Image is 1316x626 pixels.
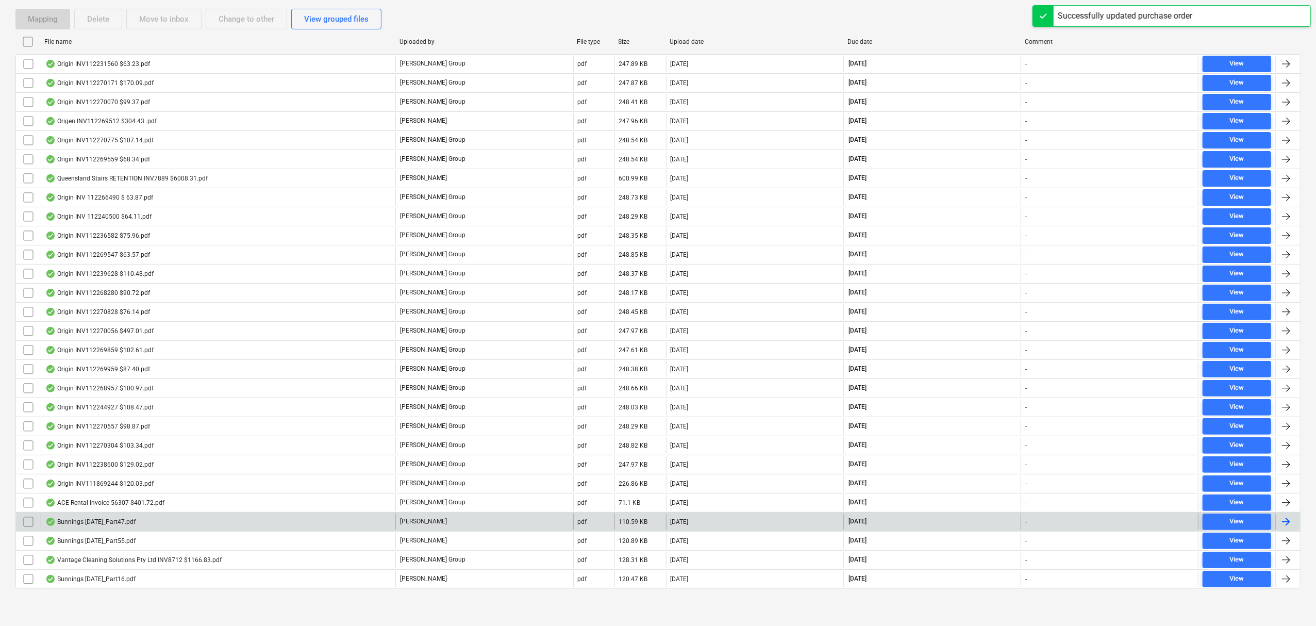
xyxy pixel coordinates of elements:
div: OCR finished [45,518,56,526]
div: - [1025,270,1027,277]
span: [DATE] [848,326,868,335]
button: View [1203,56,1271,72]
span: [DATE] [848,536,868,545]
span: [DATE] [848,365,868,373]
div: pdf [578,137,587,144]
p: [PERSON_NAME] [400,174,447,183]
span: [DATE] [848,155,868,163]
div: [DATE] [671,556,689,564]
div: 248.54 KB [619,156,648,163]
div: - [1025,289,1027,296]
div: - [1025,537,1027,545]
button: View [1203,533,1271,549]
button: View [1203,475,1271,492]
div: Origin INV112268957 $100.97.pdf [45,384,154,392]
div: pdf [578,289,587,296]
div: Origin INV112270171 $170.09.pdf [45,79,154,87]
span: [DATE] [848,136,868,144]
div: View [1230,249,1244,260]
div: - [1025,461,1027,468]
div: 71.1 KB [619,499,641,506]
button: View [1203,552,1271,568]
p: [PERSON_NAME] Group [400,97,465,106]
div: [DATE] [671,518,689,525]
div: Bunnings [DATE]_Part55.pdf [45,537,136,545]
div: pdf [578,270,587,277]
div: OCR finished [45,98,56,106]
div: View [1230,554,1244,566]
span: [DATE] [848,441,868,450]
div: [DATE] [671,366,689,373]
span: [DATE] [848,307,868,316]
div: - [1025,327,1027,335]
div: [DATE] [671,137,689,144]
div: View [1230,344,1244,356]
div: OCR finished [45,499,56,507]
div: OCR finished [45,327,56,335]
p: [PERSON_NAME] Group [400,288,465,297]
div: pdf [578,499,587,506]
div: pdf [578,556,587,564]
span: [DATE] [848,288,868,297]
p: [PERSON_NAME] Group [400,269,465,278]
button: View [1203,208,1271,225]
div: - [1025,118,1027,125]
div: Origin INV112270557 $98.87.pdf [45,422,150,431]
div: View [1230,287,1244,299]
p: [PERSON_NAME] Group [400,345,465,354]
div: - [1025,518,1027,525]
div: OCR finished [45,537,56,545]
div: - [1025,213,1027,220]
div: Origin INV112268280 $90.72.pdf [45,289,150,297]
div: pdf [578,60,587,68]
div: 247.87 KB [619,79,648,87]
button: View [1203,227,1271,244]
div: [DATE] [671,327,689,335]
div: OCR finished [45,556,56,564]
div: [DATE] [671,175,689,182]
div: Origin INV112269547 $63.57.pdf [45,251,150,259]
button: View [1203,437,1271,454]
div: Origin INV112270828 $76.14.pdf [45,308,150,316]
div: Vantage Cleaning Solutions Pty Ltd INV8712 $1166.83.pdf [45,556,222,564]
p: [PERSON_NAME] Group [400,231,465,240]
div: pdf [578,366,587,373]
span: [DATE] [848,193,868,202]
div: 226.86 KB [619,480,648,487]
div: View [1230,458,1244,470]
div: Successfully updated purchase order [1058,10,1192,22]
div: Origin INV 112266490 $ 63.87.pdf [45,193,153,202]
div: Origin INV112269859 $102.61.pdf [45,346,154,354]
div: pdf [578,175,587,182]
div: 248.54 KB [619,137,648,144]
div: [DATE] [671,98,689,106]
div: Origin INV112231560 $63.23.pdf [45,60,150,68]
div: OCR finished [45,480,56,488]
span: [DATE] [848,403,868,411]
div: [DATE] [671,537,689,545]
div: [DATE] [671,79,689,87]
p: [PERSON_NAME] Group [400,326,465,335]
div: Origin INV112270304 $103.34.pdf [45,441,154,450]
div: Origin INV 112240500 $64.11.pdf [45,212,152,221]
div: OCR finished [45,460,56,469]
div: [DATE] [671,251,689,258]
div: 248.37 KB [619,270,648,277]
button: View [1203,170,1271,187]
button: View [1203,361,1271,377]
div: - [1025,480,1027,487]
div: [DATE] [671,194,689,201]
p: [PERSON_NAME] Group [400,136,465,144]
div: 120.89 KB [619,537,648,545]
div: View [1230,516,1244,528]
div: - [1025,79,1027,87]
div: - [1025,60,1027,68]
button: View [1203,266,1271,282]
div: - [1025,442,1027,449]
button: View [1203,151,1271,168]
div: Origin INV112239628 $110.48.pdf [45,270,154,278]
button: View [1203,495,1271,511]
div: View [1230,268,1244,279]
div: OCR finished [45,308,56,316]
div: 120.47 KB [619,575,648,583]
